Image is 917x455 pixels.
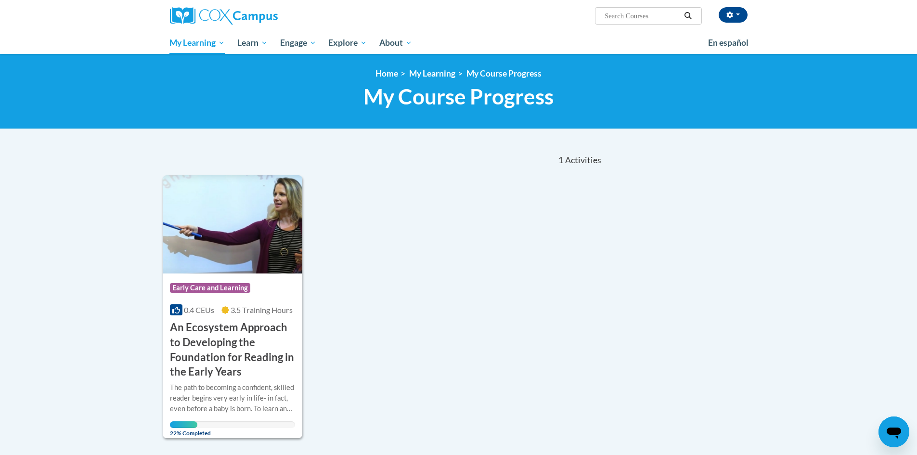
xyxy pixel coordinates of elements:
a: En español [702,33,755,53]
span: Learn [237,37,268,49]
span: Activities [565,155,601,166]
span: 3.5 Training Hours [231,305,293,314]
a: Cox Campus [170,7,353,25]
span: My Learning [169,37,225,49]
img: Cox Campus [170,7,278,25]
a: About [373,32,418,54]
a: Explore [322,32,373,54]
div: The path to becoming a confident, skilled reader begins very early in life- in fact, even before ... [170,382,296,414]
span: 0.4 CEUs [184,305,214,314]
h3: An Ecosystem Approach to Developing the Foundation for Reading in the Early Years [170,320,296,379]
button: Account Settings [719,7,748,23]
span: 1 [558,155,563,166]
div: Your progress [170,421,197,428]
span: My Course Progress [363,84,554,109]
span: Early Care and Learning [170,283,250,293]
a: Learn [231,32,274,54]
a: Course LogoEarly Care and Learning0.4 CEUs3.5 Training Hours An Ecosystem Approach to Developing ... [163,175,303,438]
div: Main menu [155,32,762,54]
iframe: Button to launch messaging window [878,416,909,447]
span: 22% Completed [170,421,197,437]
a: Engage [274,32,323,54]
a: My Learning [409,68,455,78]
span: Engage [280,37,316,49]
a: Home [375,68,398,78]
a: My Learning [164,32,232,54]
span: Explore [328,37,367,49]
img: Course Logo [163,175,303,273]
a: My Course Progress [466,68,542,78]
input: Search Courses [604,10,681,22]
span: En español [708,38,749,48]
button: Search [681,10,695,22]
span: About [379,37,412,49]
